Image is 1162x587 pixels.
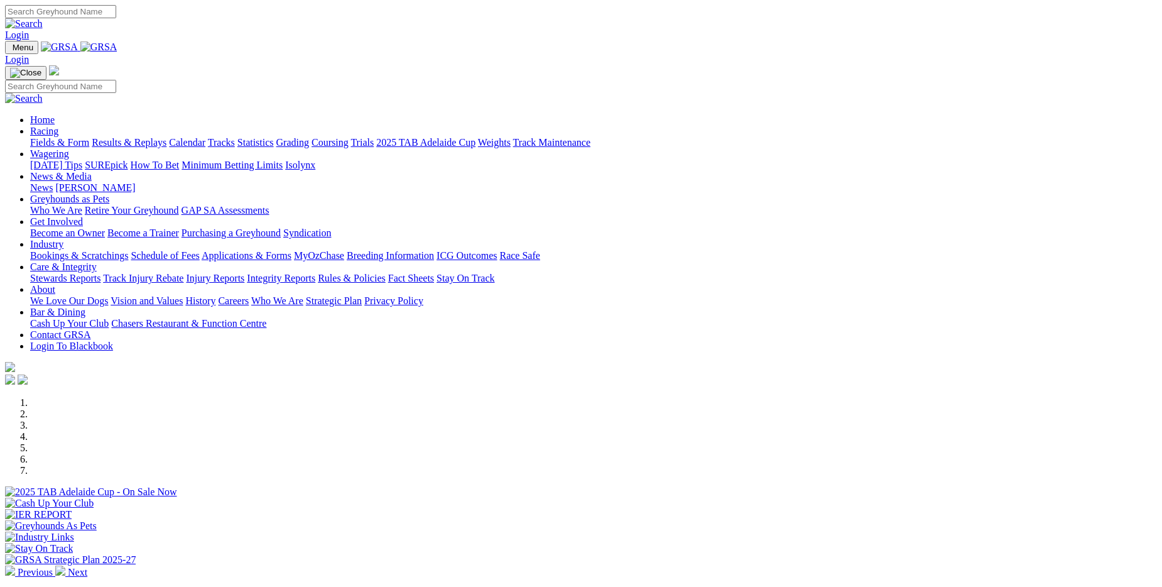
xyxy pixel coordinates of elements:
input: Search [5,5,116,18]
a: Rules & Policies [318,273,386,283]
img: Greyhounds As Pets [5,520,97,532]
img: Industry Links [5,532,74,543]
a: Contact GRSA [30,329,90,340]
a: Login [5,30,29,40]
a: ICG Outcomes [437,250,497,261]
img: GRSA [80,41,117,53]
a: Injury Reports [186,273,244,283]
a: GAP SA Assessments [182,205,269,216]
button: Toggle navigation [5,41,38,54]
span: Menu [13,43,33,52]
div: Care & Integrity [30,273,1157,284]
a: Bookings & Scratchings [30,250,128,261]
img: Close [10,68,41,78]
a: We Love Our Dogs [30,295,108,306]
a: Syndication [283,228,331,238]
img: GRSA Strategic Plan 2025-27 [5,554,136,566]
span: Previous [18,567,53,578]
a: Greyhounds as Pets [30,194,109,204]
a: About [30,284,55,295]
a: Coursing [312,137,349,148]
a: Previous [5,567,55,578]
a: Login To Blackbook [30,341,113,351]
a: Careers [218,295,249,306]
a: Statistics [237,137,274,148]
a: Next [55,567,87,578]
a: Login [5,54,29,65]
a: Racing [30,126,58,136]
a: Wagering [30,148,69,159]
a: Industry [30,239,63,250]
a: Bar & Dining [30,307,85,317]
a: Strategic Plan [306,295,362,306]
img: IER REPORT [5,509,72,520]
a: Fields & Form [30,137,89,148]
a: Stewards Reports [30,273,100,283]
img: logo-grsa-white.png [49,65,59,75]
a: Who We Are [251,295,303,306]
a: 2025 TAB Adelaide Cup [376,137,475,148]
a: Home [30,114,55,125]
div: Industry [30,250,1157,261]
a: Tracks [208,137,235,148]
div: About [30,295,1157,307]
img: chevron-left-pager-white.svg [5,566,15,576]
img: Search [5,18,43,30]
a: Isolynx [285,160,315,170]
a: Care & Integrity [30,261,97,272]
a: Become an Owner [30,228,105,238]
a: Retire Your Greyhound [85,205,179,216]
img: Stay On Track [5,543,73,554]
a: Weights [478,137,511,148]
a: Trials [350,137,374,148]
img: facebook.svg [5,375,15,385]
a: [PERSON_NAME] [55,182,135,193]
a: Privacy Policy [364,295,423,306]
img: Search [5,93,43,104]
div: Wagering [30,160,1157,171]
a: News [30,182,53,193]
a: Get Involved [30,216,83,227]
a: Track Injury Rebate [103,273,183,283]
a: Race Safe [499,250,540,261]
a: Results & Replays [92,137,166,148]
a: How To Bet [131,160,180,170]
img: GRSA [41,41,78,53]
img: logo-grsa-white.png [5,362,15,372]
a: Chasers Restaurant & Function Centre [111,318,266,329]
a: Integrity Reports [247,273,315,283]
a: Become a Trainer [107,228,179,238]
a: Applications & Forms [202,250,291,261]
a: Cash Up Your Club [30,318,109,329]
a: Breeding Information [347,250,434,261]
img: Cash Up Your Club [5,498,94,509]
img: chevron-right-pager-white.svg [55,566,65,576]
div: Racing [30,137,1157,148]
a: Schedule of Fees [131,250,199,261]
a: Fact Sheets [388,273,434,283]
img: twitter.svg [18,375,28,385]
a: History [185,295,215,306]
a: Grading [276,137,309,148]
a: Track Maintenance [513,137,590,148]
div: Bar & Dining [30,318,1157,329]
a: Minimum Betting Limits [182,160,283,170]
a: SUREpick [85,160,128,170]
div: Greyhounds as Pets [30,205,1157,216]
div: Get Involved [30,228,1157,239]
span: Next [68,567,87,578]
a: MyOzChase [294,250,344,261]
a: Who We Are [30,205,82,216]
a: [DATE] Tips [30,160,82,170]
button: Toggle navigation [5,66,46,80]
img: 2025 TAB Adelaide Cup - On Sale Now [5,486,177,498]
a: Stay On Track [437,273,494,283]
a: Vision and Values [111,295,183,306]
div: News & Media [30,182,1157,194]
a: Purchasing a Greyhound [182,228,281,238]
input: Search [5,80,116,93]
a: Calendar [169,137,205,148]
a: News & Media [30,171,92,182]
